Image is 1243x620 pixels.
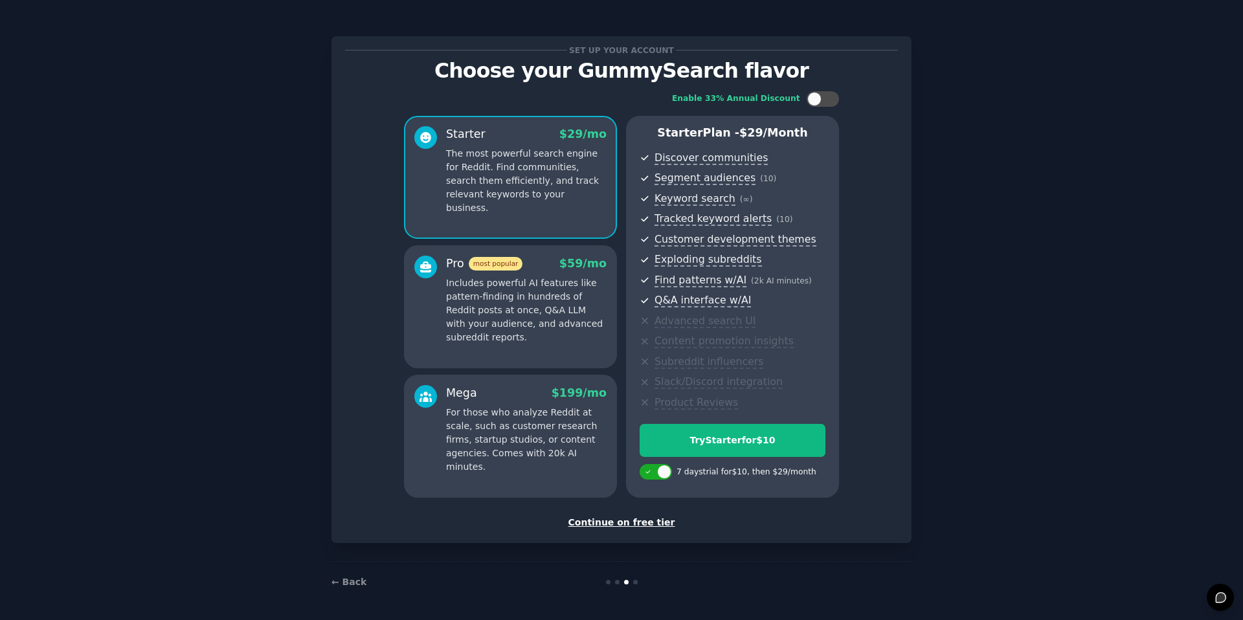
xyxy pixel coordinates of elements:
span: Find patterns w/AI [655,274,746,287]
p: Starter Plan - [640,125,825,141]
span: Slack/Discord integration [655,375,783,389]
span: Segment audiences [655,172,756,185]
span: Exploding subreddits [655,253,761,267]
span: $ 29 /mo [559,127,607,140]
span: Subreddit influencers [655,355,763,369]
p: For those who analyze Reddit at scale, such as customer research firms, startup studios, or conte... [446,406,607,474]
span: Product Reviews [655,396,738,410]
button: TryStarterfor$10 [640,424,825,457]
div: Mega [446,385,477,401]
a: ← Back [331,577,366,587]
span: $ 59 /mo [559,257,607,270]
div: 7 days trial for $10 , then $ 29 /month [677,467,816,478]
span: Set up your account [567,43,677,57]
div: Try Starter for $10 [640,434,825,447]
div: Enable 33% Annual Discount [672,93,800,105]
span: Content promotion insights [655,335,794,348]
span: Advanced search UI [655,315,756,328]
span: Tracked keyword alerts [655,212,772,226]
span: most popular [469,257,523,271]
div: Continue on free tier [345,516,898,529]
span: ( ∞ ) [740,195,753,204]
span: ( 2k AI minutes ) [751,276,812,285]
span: $ 29 /month [739,126,808,139]
span: Customer development themes [655,233,816,247]
span: Keyword search [655,192,735,206]
span: ( 10 ) [760,174,776,183]
span: Discover communities [655,151,768,165]
div: Pro [446,256,522,272]
p: The most powerful search engine for Reddit. Find communities, search them efficiently, and track ... [446,147,607,215]
span: $ 199 /mo [552,386,607,399]
span: ( 10 ) [776,215,792,224]
p: Includes powerful AI features like pattern-finding in hundreds of Reddit posts at once, Q&A LLM w... [446,276,607,344]
span: Q&A interface w/AI [655,294,751,307]
div: Starter [446,126,486,142]
p: Choose your GummySearch flavor [345,60,898,82]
